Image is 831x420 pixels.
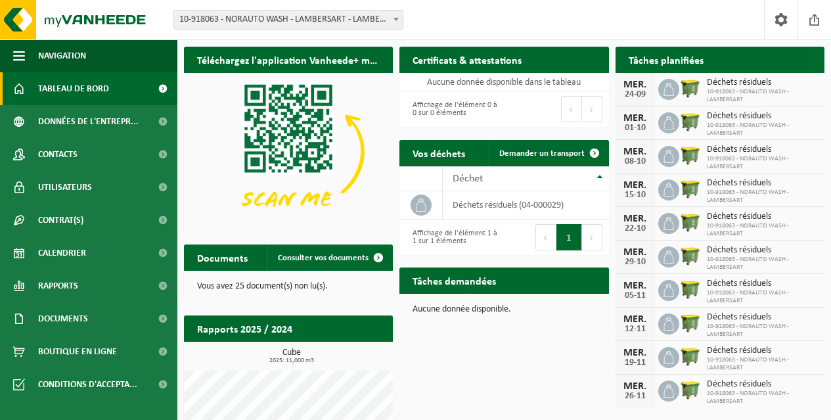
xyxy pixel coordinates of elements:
[173,10,403,30] span: 10-918063 - NORAUTO WASH - LAMBERSART - LAMBERSART
[279,341,392,367] a: Consulter les rapports
[622,124,648,133] div: 01-10
[707,245,818,256] span: Déchets résiduels
[38,269,78,302] span: Rapports
[556,224,582,250] button: 1
[707,78,818,88] span: Déchets résiduels
[582,96,602,122] button: Next
[622,381,648,392] div: MER.
[622,314,648,325] div: MER.
[38,204,83,237] span: Contrat(s)
[707,356,818,372] span: 10-918063 - NORAUTO WASH - LAMBERSART
[622,348,648,358] div: MER.
[38,105,139,138] span: Données de l'entrepr...
[679,278,702,300] img: WB-1100-HPE-GN-50
[535,224,556,250] button: Previous
[622,392,648,401] div: 26-11
[453,174,483,184] span: Déchet
[707,312,818,323] span: Déchets résiduels
[197,282,380,291] p: Vous avez 25 document(s) non lu(s).
[38,72,109,105] span: Tableau de bord
[679,144,702,166] img: WB-1100-HPE-GN-50
[406,223,497,252] div: Affichage de l'élément 1 à 1 sur 1 éléments
[679,177,702,200] img: WB-1100-HPE-GN-50
[707,279,818,289] span: Déchets résiduels
[184,47,393,72] h2: Téléchargez l'application Vanheede+ maintenant!
[622,358,648,367] div: 19-11
[622,191,648,200] div: 15-10
[38,138,78,171] span: Contacts
[679,77,702,99] img: WB-1100-HPE-GN-50
[184,315,305,341] h2: Rapports 2025 / 2024
[399,47,535,72] h2: Certificats & attestations
[413,305,595,314] p: Aucune donnée disponible.
[616,47,717,72] h2: Tâches planifiées
[622,157,648,166] div: 08-10
[679,379,702,401] img: WB-1100-HPE-GN-50
[38,335,117,368] span: Boutique en ligne
[707,323,818,338] span: 10-918063 - NORAUTO WASH - LAMBERSART
[443,191,609,220] td: déchets résiduels (04-000029)
[679,345,702,367] img: WB-1100-HPE-GN-50
[399,73,608,91] td: Aucune donnée disponible dans le tableau
[622,180,648,191] div: MER.
[622,80,648,90] div: MER.
[707,155,818,171] span: 10-918063 - NORAUTO WASH - LAMBERSART
[278,254,369,262] span: Consulter vos documents
[267,245,392,271] a: Consulter vos documents
[38,39,86,72] span: Navigation
[184,245,261,270] h2: Documents
[406,95,497,124] div: Affichage de l'élément 0 à 0 sur 0 éléments
[707,122,818,137] span: 10-918063 - NORAUTO WASH - LAMBERSART
[707,379,818,390] span: Déchets résiduels
[622,90,648,99] div: 24-09
[38,302,88,335] span: Documents
[191,358,393,364] span: 2025: 11,000 m3
[622,147,648,157] div: MER.
[191,348,393,364] h3: Cube
[707,212,818,222] span: Déchets résiduels
[561,96,582,122] button: Previous
[499,149,585,158] span: Demander un transport
[707,289,818,305] span: 10-918063 - NORAUTO WASH - LAMBERSART
[399,268,509,293] h2: Tâches demandées
[622,258,648,267] div: 29-10
[7,391,219,420] iframe: chat widget
[622,281,648,291] div: MER.
[399,140,478,166] h2: Vos déchets
[489,140,608,166] a: Demander un transport
[707,256,818,271] span: 10-918063 - NORAUTO WASH - LAMBERSART
[707,111,818,122] span: Déchets résiduels
[707,178,818,189] span: Déchets résiduels
[707,390,818,406] span: 10-918063 - NORAUTO WASH - LAMBERSART
[622,214,648,224] div: MER.
[707,88,818,104] span: 10-918063 - NORAUTO WASH - LAMBERSART
[622,247,648,258] div: MER.
[622,224,648,233] div: 22-10
[707,346,818,356] span: Déchets résiduels
[174,11,403,29] span: 10-918063 - NORAUTO WASH - LAMBERSART - LAMBERSART
[622,325,648,334] div: 12-11
[38,368,137,401] span: Conditions d'accepta...
[679,312,702,334] img: WB-1100-HPE-GN-50
[679,211,702,233] img: WB-1100-HPE-GN-50
[38,171,92,204] span: Utilisateurs
[707,222,818,238] span: 10-918063 - NORAUTO WASH - LAMBERSART
[582,224,602,250] button: Next
[679,245,702,267] img: WB-1100-HPE-GN-50
[622,291,648,300] div: 05-11
[707,189,818,204] span: 10-918063 - NORAUTO WASH - LAMBERSART
[622,113,648,124] div: MER.
[679,110,702,133] img: WB-1100-HPE-GN-50
[184,73,393,230] img: Download de VHEPlus App
[707,145,818,155] span: Déchets résiduels
[38,237,86,269] span: Calendrier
